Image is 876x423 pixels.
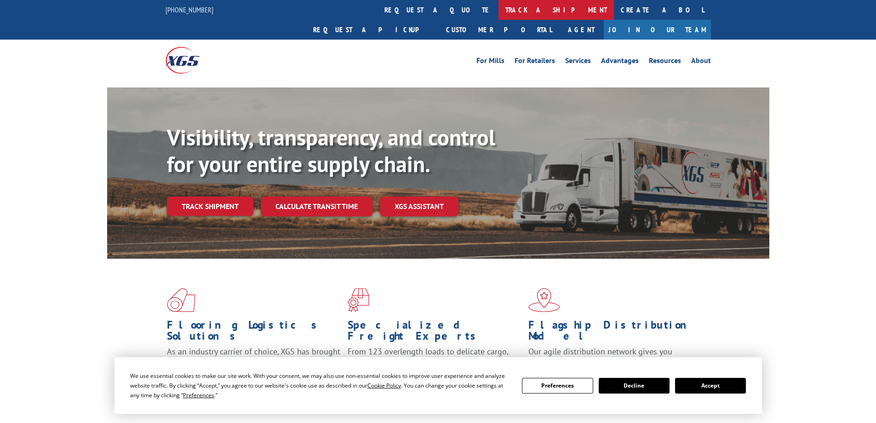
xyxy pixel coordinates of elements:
button: Preferences [522,378,593,394]
span: Cookie Policy [367,382,401,389]
a: Request a pickup [306,20,439,40]
a: About [691,57,711,67]
button: Accept [675,378,746,394]
span: Preferences [183,391,214,399]
a: Calculate transit time [261,197,372,216]
a: Track shipment [167,197,253,216]
a: Customer Portal [439,20,559,40]
div: We use essential cookies to make our site work. With your consent, we may also use non-essential ... [130,371,511,400]
h1: Flagship Distribution Model [528,319,702,346]
span: As an industry carrier of choice, XGS has brought innovation and dedication to flooring logistics... [167,346,340,379]
a: Resources [649,57,681,67]
span: Our agile distribution network gives you nationwide inventory management on demand. [528,346,698,368]
b: Visibility, transparency, and control for your entire supply chain. [167,123,495,178]
p: From 123 overlength loads to delicate cargo, our experienced staff knows the best way to move you... [348,346,521,387]
a: For Mills [476,57,504,67]
a: Advantages [601,57,639,67]
img: xgs-icon-flagship-distribution-model-red [528,288,560,312]
a: Agent [559,20,604,40]
a: XGS ASSISTANT [380,197,458,216]
a: Join Our Team [604,20,711,40]
img: xgs-icon-focused-on-flooring-red [348,288,369,312]
a: Services [565,57,591,67]
button: Decline [599,378,670,394]
a: [PHONE_NUMBER] [166,5,213,14]
h1: Specialized Freight Experts [348,319,521,346]
img: xgs-icon-total-supply-chain-intelligence-red [167,288,195,312]
a: For Retailers [515,57,555,67]
div: Cookie Consent Prompt [115,357,762,414]
h1: Flooring Logistics Solutions [167,319,341,346]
